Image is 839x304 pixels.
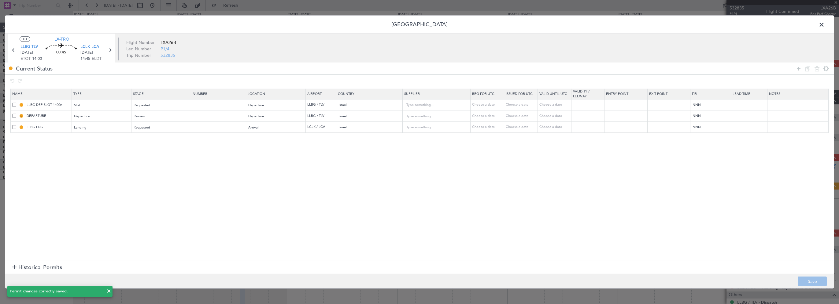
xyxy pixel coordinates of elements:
[692,113,731,118] input: NNN
[692,125,731,130] input: NNN
[733,92,750,96] span: Lead Time
[692,102,731,107] input: NNN
[5,16,834,34] header: [GEOGRAPHIC_DATA]
[10,288,103,295] div: Permit changes correctly saved.
[769,92,780,96] span: Notes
